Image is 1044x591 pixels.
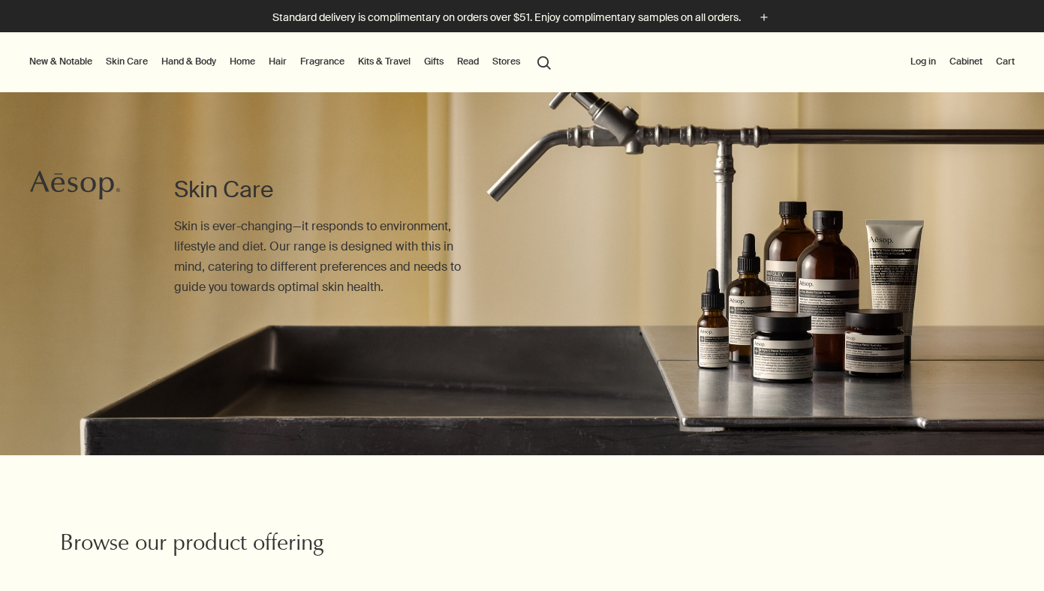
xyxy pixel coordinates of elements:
[946,52,985,70] a: Cabinet
[227,52,258,70] a: Home
[489,52,523,70] button: Stores
[26,166,124,208] a: Aesop
[272,10,741,25] p: Standard delivery is complimentary on orders over $51. Enjoy complimentary samples on all orders.
[907,52,939,70] button: Log in
[158,52,219,70] a: Hand & Body
[26,52,95,70] button: New & Notable
[993,52,1018,70] button: Cart
[174,216,462,298] p: Skin is ever-changing—it responds to environment, lifestyle and diet. Our range is designed with ...
[26,32,558,92] nav: primary
[297,52,347,70] a: Fragrance
[907,32,1018,92] nav: supplementary
[355,52,414,70] a: Kits & Travel
[30,170,120,200] svg: Aesop
[454,52,482,70] a: Read
[272,9,772,26] button: Standard delivery is complimentary on orders over $51. Enjoy complimentary samples on all orders.
[421,52,447,70] a: Gifts
[60,530,368,560] h2: Browse our product offering
[103,52,151,70] a: Skin Care
[266,52,290,70] a: Hair
[531,47,558,76] button: Open search
[174,175,462,205] h1: Skin Care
